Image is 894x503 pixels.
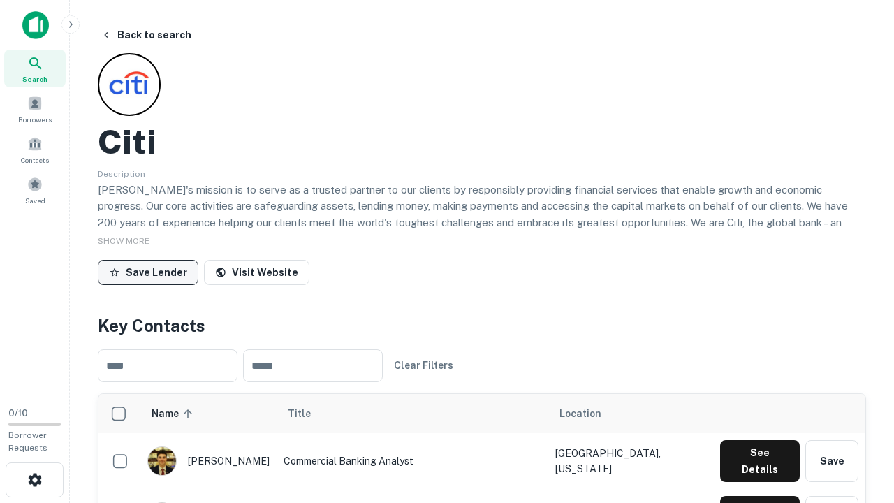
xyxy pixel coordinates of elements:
img: capitalize-icon.png [22,11,49,39]
button: Save [805,440,858,482]
th: Title [277,394,548,433]
th: Name [140,394,277,433]
span: Location [559,405,601,422]
th: Location [548,394,713,433]
span: Contacts [21,154,49,166]
button: Clear Filters [388,353,459,378]
button: See Details [720,440,800,482]
td: [GEOGRAPHIC_DATA], [US_STATE] [548,433,713,489]
h2: Citi [98,122,156,162]
iframe: Chat Widget [824,391,894,458]
span: Borrower Requests [8,430,47,453]
button: Back to search [95,22,197,48]
span: Search [22,73,47,85]
span: Description [98,169,145,179]
a: Contacts [4,131,66,168]
span: Name [152,405,197,422]
a: Saved [4,171,66,209]
a: Visit Website [204,260,309,285]
a: Borrowers [4,90,66,128]
td: Commercial Banking Analyst [277,433,548,489]
span: Borrowers [18,114,52,125]
span: 0 / 10 [8,408,28,418]
div: [PERSON_NAME] [147,446,270,476]
a: Search [4,50,66,87]
h4: Key Contacts [98,313,866,338]
p: [PERSON_NAME]'s mission is to serve as a trusted partner to our clients by responsibly providing ... [98,182,866,264]
img: 1753279374948 [148,447,176,475]
button: Save Lender [98,260,198,285]
span: Title [288,405,329,422]
span: Saved [25,195,45,206]
span: SHOW MORE [98,236,149,246]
